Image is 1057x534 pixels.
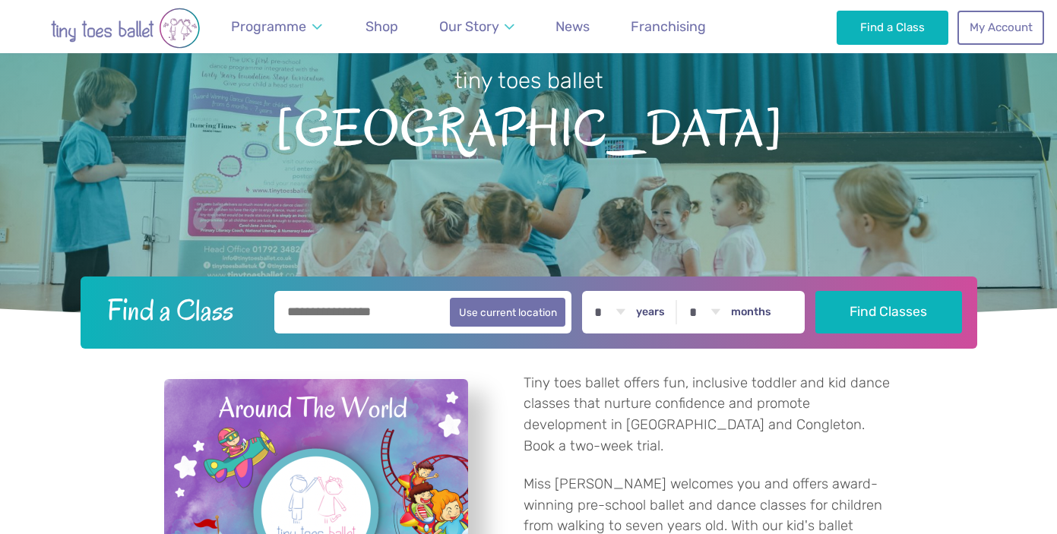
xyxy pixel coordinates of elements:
span: Franchising [631,18,706,34]
span: [GEOGRAPHIC_DATA] [27,96,1030,157]
button: Find Classes [815,291,962,333]
a: Our Story [432,10,522,44]
p: Tiny toes ballet offers fun, inclusive toddler and kid dance classes that nurture confidence and ... [524,373,894,457]
a: Programme [224,10,329,44]
h2: Find a Class [95,291,264,329]
span: Shop [366,18,398,34]
img: tiny toes ballet [19,8,232,49]
button: Use current location [450,298,566,327]
span: Our Story [439,18,499,34]
small: tiny toes ballet [454,68,603,93]
label: months [731,305,771,319]
a: Shop [359,10,405,44]
a: Find a Class [837,11,948,44]
a: My Account [957,11,1044,44]
label: years [636,305,665,319]
span: News [555,18,590,34]
a: Franchising [624,10,713,44]
a: News [549,10,597,44]
span: Programme [231,18,306,34]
